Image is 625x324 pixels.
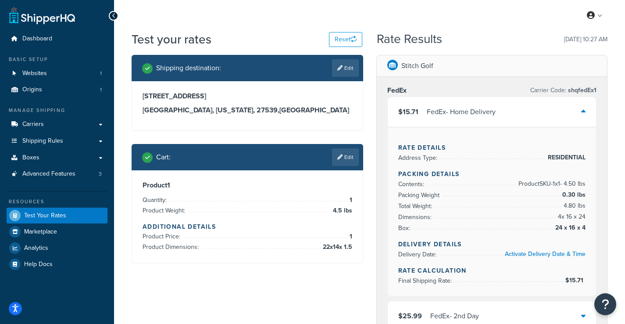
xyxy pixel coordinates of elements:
a: Origins1 [7,82,107,98]
h3: FedEx [387,86,407,95]
a: Boxes [7,150,107,166]
div: Resources [7,198,107,205]
span: 1 [100,70,102,77]
span: Final Shipping Rate: [398,276,454,285]
button: Open Resource Center [594,293,616,315]
h4: Packing Details [398,169,586,179]
a: Shipping Rules [7,133,107,149]
span: Advanced Features [22,170,75,178]
li: Advanced Features [7,166,107,182]
h1: Test your rates [132,31,211,48]
span: RESIDENTIAL [546,152,586,163]
span: 1 [347,195,352,205]
a: Edit [332,59,359,77]
div: FedEx - 2nd Day [430,310,479,322]
span: Total Weight: [398,202,434,211]
span: 1 [100,86,102,94]
p: [DATE] 10:27 AM [564,33,607,46]
span: Product Weight: [143,206,187,215]
div: Basic Setup [7,56,107,63]
span: 4.80 lbs [561,201,586,211]
span: 24 x 16 x 4 [553,223,586,233]
div: Manage Shipping [7,107,107,114]
a: Edit [332,148,359,166]
a: Analytics [7,240,107,256]
h3: [GEOGRAPHIC_DATA], [US_STATE], 27539 , [GEOGRAPHIC_DATA] [143,106,352,115]
span: Marketplace [24,228,57,236]
span: $15.71 [398,107,418,117]
span: 22 x 14 x 1.5 [321,242,352,252]
span: Dashboard [22,35,52,43]
h3: [STREET_ADDRESS] [143,92,352,101]
span: Boxes [22,154,39,162]
span: Product Price: [143,232,182,241]
span: 3 [99,170,102,178]
a: Marketplace [7,224,107,240]
a: Advanced Features3 [7,166,107,182]
h2: Shipping destination : [156,64,221,72]
span: Product Dimensions: [143,242,201,252]
span: $25.99 [398,311,422,321]
span: Address Type: [398,153,439,162]
span: Product SKU-1 x 1 - 4.50 lbs [516,179,586,189]
a: Test Your Rates [7,208,107,223]
h4: Rate Calculation [398,266,586,275]
span: Origins [22,86,42,94]
h4: Delivery Details [398,240,586,249]
span: Dimensions: [398,212,434,222]
span: Quantity: [143,195,169,205]
li: Websites [7,65,107,82]
h2: Cart : [156,153,171,161]
p: Stitch Golf [401,60,433,72]
span: 4 x 16 x 24 [556,212,586,222]
span: $15.71 [565,276,586,285]
span: Websites [22,70,47,77]
span: Packing Weight [398,191,442,200]
span: 1 [347,231,352,242]
span: 4.5 lbs [331,205,352,216]
span: Contents: [398,180,426,189]
button: Reset [329,32,362,47]
span: Test Your Rates [24,212,66,220]
div: FedEx - Home Delivery [427,106,496,118]
li: Origins [7,82,107,98]
span: Carriers [22,121,44,128]
a: Help Docs [7,256,107,272]
h3: Product 1 [143,181,352,190]
span: Shipping Rules [22,137,63,145]
a: Carriers [7,116,107,133]
span: Analytics [24,245,48,252]
a: Activate Delivery Date & Time [505,249,586,259]
span: 0.30 lbs [560,190,586,200]
span: Delivery Date: [398,250,439,259]
a: Dashboard [7,31,107,47]
p: Carrier Code: [530,84,596,97]
span: shqfedEx1 [566,86,596,95]
h4: Additional Details [143,222,352,231]
span: Box: [398,223,412,233]
span: Help Docs [24,261,53,268]
h4: Rate Details [398,143,586,152]
a: Websites1 [7,65,107,82]
h2: Rate Results [377,32,442,46]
